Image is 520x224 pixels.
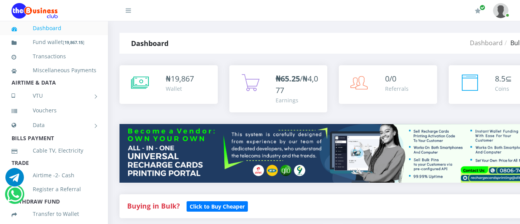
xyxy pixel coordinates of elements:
img: User [493,3,508,18]
a: Register a Referral [12,180,96,198]
div: ⊆ [495,73,512,85]
b: 19,867.15 [64,39,83,45]
b: Click to Buy Cheaper [190,203,245,210]
a: Dashboard [470,39,503,47]
a: Click to Buy Cheaper [187,201,248,210]
a: ₦19,867 Wallet [119,65,218,104]
a: Fund wallet[19,867.15] [12,33,96,51]
a: 0/0 Referrals [339,65,437,104]
small: [ ] [63,39,84,45]
strong: Buying in Bulk? [127,201,180,210]
a: Miscellaneous Payments [12,61,96,79]
a: VTU [12,86,96,105]
span: /₦4,077 [276,73,318,95]
div: ₦ [166,73,194,85]
a: Chat for support [5,174,24,187]
div: Coins [495,85,512,93]
span: 0/0 [385,73,396,84]
span: Renew/Upgrade Subscription [480,5,485,10]
a: Chat for support [7,191,23,204]
a: Transactions [12,48,96,65]
img: Logo [12,3,58,19]
i: Renew/Upgrade Subscription [475,8,481,14]
a: Dashboard [12,19,96,37]
strong: Dashboard [131,39,168,48]
a: Transfer to Wallet [12,205,96,223]
b: ₦65.25 [276,73,300,84]
a: ₦65.25/₦4,077 Earnings [229,65,328,112]
div: Earnings [276,96,320,104]
span: 19,867 [171,73,194,84]
a: Cable TV, Electricity [12,142,96,160]
a: Data [12,115,96,135]
span: 8.5 [495,73,505,84]
div: Wallet [166,85,194,93]
div: Referrals [385,85,409,93]
a: Airtime -2- Cash [12,166,96,184]
a: Vouchers [12,102,96,119]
